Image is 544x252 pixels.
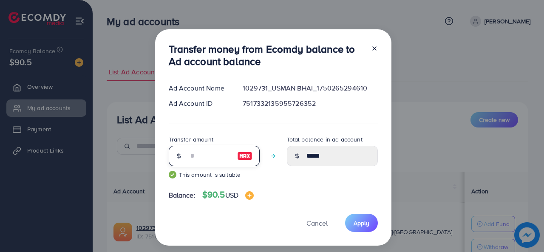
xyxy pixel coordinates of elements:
[162,83,236,93] div: Ad Account Name
[169,170,260,179] small: This amount is suitable
[287,135,363,144] label: Total balance in ad account
[225,190,238,200] span: USD
[169,43,364,68] h3: Transfer money from Ecomdy balance to Ad account balance
[169,135,213,144] label: Transfer amount
[237,151,252,161] img: image
[169,171,176,178] img: guide
[245,191,254,200] img: image
[345,214,378,232] button: Apply
[236,83,384,93] div: 1029731_USMAN BHAI_1750265294610
[202,190,254,200] h4: $90.5
[354,219,369,227] span: Apply
[296,214,338,232] button: Cancel
[162,99,236,108] div: Ad Account ID
[306,218,328,228] span: Cancel
[236,99,384,108] div: 7517332135955726352
[169,190,195,200] span: Balance:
